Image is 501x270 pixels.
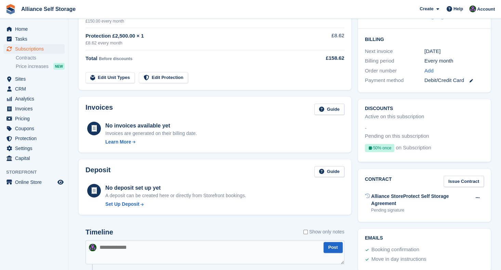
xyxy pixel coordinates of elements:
[396,144,431,155] span: on Subscription
[371,255,426,264] div: Move in day instructions
[16,63,49,70] span: Price increases
[53,63,65,70] div: NEW
[3,114,65,123] a: menu
[365,235,484,241] h2: Emails
[305,54,344,62] div: £158.62
[371,193,471,207] div: Alliance StoreProtect Self Storage Agreement
[3,153,65,163] a: menu
[424,48,484,55] div: [DATE]
[303,228,308,235] input: Show only notes
[3,134,65,143] a: menu
[324,242,343,253] button: Post
[3,144,65,153] a: menu
[365,132,429,140] div: Pending on this subscription
[3,44,65,54] a: menu
[139,72,188,83] a: Edit Protection
[85,166,110,177] h2: Deposit
[105,201,246,208] a: Set Up Deposit
[365,36,484,42] h2: Billing
[56,178,65,186] a: Preview store
[15,153,56,163] span: Capital
[105,130,197,137] div: Invoices are generated on their billing date.
[365,67,424,75] div: Order number
[15,114,56,123] span: Pricing
[371,207,471,213] div: Pending signature
[89,244,96,251] img: Romilly Norton
[15,144,56,153] span: Settings
[105,138,197,146] a: Learn More
[15,124,56,133] span: Coupons
[365,176,392,187] h2: Contract
[15,24,56,34] span: Home
[424,67,434,75] a: Add
[314,166,344,177] a: Guide
[105,122,197,130] div: No invoices available yet
[477,6,495,13] span: Account
[15,177,56,187] span: Online Store
[105,201,140,208] div: Set Up Deposit
[303,228,344,235] label: Show only notes
[3,94,65,104] a: menu
[85,104,113,115] h2: Invoices
[105,138,131,146] div: Learn More
[365,113,424,121] div: Active on this subscription
[105,192,246,199] p: A deposit can be created here or directly from Storefront bookings.
[15,44,56,54] span: Subscriptions
[305,28,344,50] td: £8.62
[424,57,484,65] div: Every month
[6,169,68,176] span: Storefront
[444,176,484,187] a: Issue Contract
[424,14,444,19] span: Ongoing
[420,5,433,12] span: Create
[3,34,65,44] a: menu
[15,104,56,113] span: Invoices
[3,24,65,34] a: menu
[365,48,424,55] div: Next invoice
[15,34,56,44] span: Tasks
[85,55,97,61] span: Total
[105,184,246,192] div: No deposit set up yet
[365,106,484,111] h2: Discounts
[85,72,135,83] a: Edit Unit Types
[18,3,78,15] a: Alliance Self Storage
[453,5,463,12] span: Help
[365,77,424,84] div: Payment method
[85,32,305,40] div: Protection £2,500.00 × 1
[85,228,113,236] h2: Timeline
[365,57,424,65] div: Billing period
[371,246,419,254] div: Booking confirmation
[15,134,56,143] span: Protection
[314,104,344,115] a: Guide
[424,77,484,84] div: Debit/Credit Card
[85,40,305,46] div: £8.62 every month
[3,124,65,133] a: menu
[16,63,65,70] a: Price increases NEW
[469,5,476,12] img: Romilly Norton
[3,177,65,187] a: menu
[3,74,65,84] a: menu
[85,18,305,24] div: £150.00 every month
[5,4,16,14] img: stora-icon-8386f47178a22dfd0bd8f6a31ec36ba5ce8667c1dd55bd0f319d3a0aa187defe.svg
[15,74,56,84] span: Sites
[15,84,56,94] span: CRM
[3,104,65,113] a: menu
[365,144,394,152] div: 50% once
[3,84,65,94] a: menu
[99,56,132,61] span: Before discounts
[365,124,367,132] span: -
[16,55,65,61] a: Contracts
[15,94,56,104] span: Analytics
